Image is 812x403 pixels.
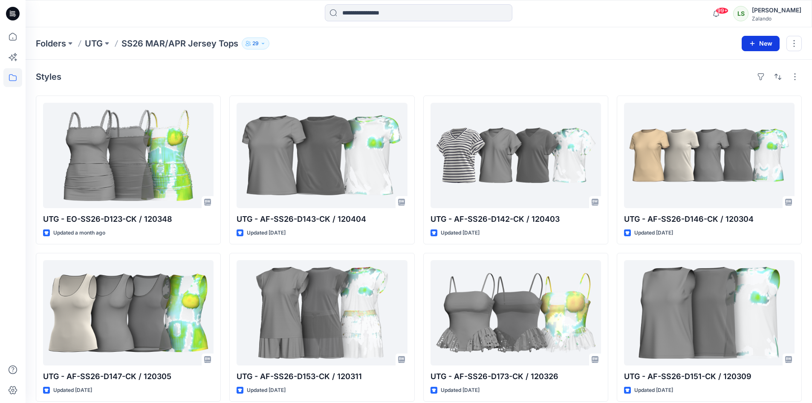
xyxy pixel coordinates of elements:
[85,38,103,49] a: UTG
[441,386,480,395] p: Updated [DATE]
[247,386,286,395] p: Updated [DATE]
[242,38,269,49] button: 29
[43,213,214,225] p: UTG - EO-SS26-D123-CK / 120348
[742,36,780,51] button: New
[247,229,286,238] p: Updated [DATE]
[431,371,601,383] p: UTG - AF-SS26-D173-CK / 120326
[36,38,66,49] a: Folders
[53,229,105,238] p: Updated a month ago
[431,213,601,225] p: UTG - AF-SS26-D142-CK / 120403
[634,229,673,238] p: Updated [DATE]
[43,103,214,208] a: UTG - EO-SS26-D123-CK / 120348
[36,72,61,82] h4: Styles
[716,7,728,14] span: 99+
[634,386,673,395] p: Updated [DATE]
[43,371,214,383] p: UTG - AF-SS26-D147-CK / 120305
[624,371,795,383] p: UTG - AF-SS26-D151-CK / 120309
[624,103,795,208] a: UTG - AF-SS26-D146-CK / 120304
[431,103,601,208] a: UTG - AF-SS26-D142-CK / 120403
[752,15,801,22] div: Zalando
[431,260,601,365] a: UTG - AF-SS26-D173-CK / 120326
[624,213,795,225] p: UTG - AF-SS26-D146-CK / 120304
[624,260,795,365] a: UTG - AF-SS26-D151-CK / 120309
[237,213,407,225] p: UTG - AF-SS26-D143-CK / 120404
[237,371,407,383] p: UTG - AF-SS26-D153-CK / 120311
[733,6,748,21] div: LS
[43,260,214,365] a: UTG - AF-SS26-D147-CK / 120305
[53,386,92,395] p: Updated [DATE]
[441,229,480,238] p: Updated [DATE]
[752,5,801,15] div: [PERSON_NAME]
[252,39,259,48] p: 29
[237,260,407,365] a: UTG - AF-SS26-D153-CK / 120311
[121,38,238,49] p: SS26 MAR/APR Jersey Tops
[237,103,407,208] a: UTG - AF-SS26-D143-CK / 120404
